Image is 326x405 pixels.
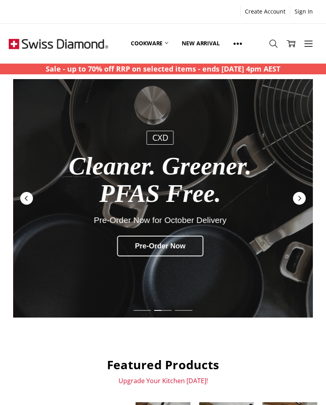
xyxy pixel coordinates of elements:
img: Free Shipping On Every Order [9,24,108,64]
a: Cookware [124,26,175,61]
a: Redirect to https://swissdiamond.com.au/cookware/shop-by-collection/cxd/ [13,79,313,318]
div: Slide 2 of 7 [153,305,173,316]
div: Slide 3 of 7 [173,305,194,316]
strong: Sale - up to 70% off RRP on selected items - ends [DATE] 4pm AEST [46,64,280,74]
div: Slide 1 of 7 [132,305,153,316]
div: Previous [19,191,34,205]
a: New arrival [175,26,226,61]
div: Pre-Order Now [117,236,204,256]
div: CXD [147,131,174,145]
div: Cleaner. Greener. PFAS Free. [54,152,266,207]
a: Create Account [241,6,290,17]
div: Next [292,191,307,205]
p: Upgrade Your Kitchen [DATE]! [9,377,317,385]
h2: Featured Products [9,357,317,372]
a: Sign In [290,6,317,17]
a: Show All [227,26,249,62]
div: Pre-Order Now for October Delivery [54,215,266,225]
